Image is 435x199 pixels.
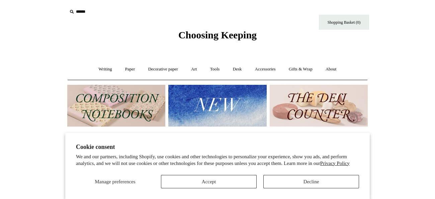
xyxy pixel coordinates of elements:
[76,154,359,167] p: We and our partners, including Shopify, use cookies and other technologies to personalize your ex...
[168,85,266,127] img: New.jpg__PID:f73bdf93-380a-4a35-bcfe-7823039498e1
[76,175,154,188] button: Manage preferences
[320,161,350,166] a: Privacy Policy
[270,85,368,127] img: The Deli Counter
[227,60,248,78] a: Desk
[95,179,135,184] span: Manage preferences
[161,175,257,188] button: Accept
[204,60,226,78] a: Tools
[142,60,184,78] a: Decorative paper
[319,15,369,30] a: Shopping Basket (0)
[263,175,359,188] button: Decline
[67,85,165,127] img: 202302 Composition ledgers.jpg__PID:69722ee6-fa44-49dd-a067-31375e5d54ec
[76,144,359,151] h2: Cookie consent
[320,60,343,78] a: About
[119,60,141,78] a: Paper
[185,60,203,78] a: Art
[249,60,282,78] a: Accessories
[178,35,257,39] a: Choosing Keeping
[93,60,118,78] a: Writing
[178,29,257,40] span: Choosing Keeping
[283,60,319,78] a: Gifts & Wrap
